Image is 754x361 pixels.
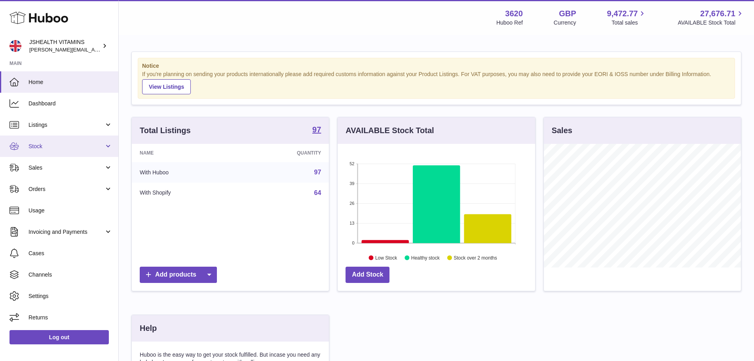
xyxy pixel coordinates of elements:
[678,19,745,27] span: AVAILABLE Stock Total
[607,8,647,27] a: 9,472.77 Total sales
[132,162,238,183] td: With Huboo
[375,255,397,260] text: Low Stock
[346,125,434,136] h3: AVAILABLE Stock Total
[28,250,112,257] span: Cases
[454,255,497,260] text: Stock over 2 months
[28,164,104,172] span: Sales
[9,40,21,52] img: francesca@jshealthvitamins.com
[346,267,389,283] a: Add Stock
[28,292,112,300] span: Settings
[559,8,576,19] strong: GBP
[352,241,355,245] text: 0
[28,228,104,236] span: Invoicing and Payments
[142,62,731,70] strong: Notice
[142,79,191,94] a: View Listings
[29,38,101,53] div: JSHEALTH VITAMINS
[28,143,104,150] span: Stock
[350,181,355,186] text: 39
[132,183,238,203] td: With Shopify
[312,126,321,134] strong: 97
[238,144,329,162] th: Quantity
[312,126,321,135] a: 97
[505,8,523,19] strong: 3620
[28,121,104,129] span: Listings
[9,330,109,344] a: Log out
[350,221,355,225] text: 13
[554,19,576,27] div: Currency
[612,19,647,27] span: Total sales
[29,46,159,53] span: [PERSON_NAME][EMAIL_ADDRESS][DOMAIN_NAME]
[411,255,440,260] text: Healthy stock
[28,100,112,107] span: Dashboard
[350,161,355,166] text: 52
[140,323,157,334] h3: Help
[700,8,735,19] span: 27,676.71
[142,71,731,94] div: If you're planning on sending your products internationally please add required customs informati...
[496,19,523,27] div: Huboo Ref
[314,169,321,176] a: 97
[28,207,112,214] span: Usage
[28,78,112,86] span: Home
[140,125,191,136] h3: Total Listings
[28,185,104,193] span: Orders
[132,144,238,162] th: Name
[678,8,745,27] a: 27,676.71 AVAILABLE Stock Total
[28,314,112,321] span: Returns
[140,267,217,283] a: Add products
[552,125,572,136] h3: Sales
[28,271,112,279] span: Channels
[607,8,638,19] span: 9,472.77
[314,189,321,196] a: 64
[350,201,355,206] text: 26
